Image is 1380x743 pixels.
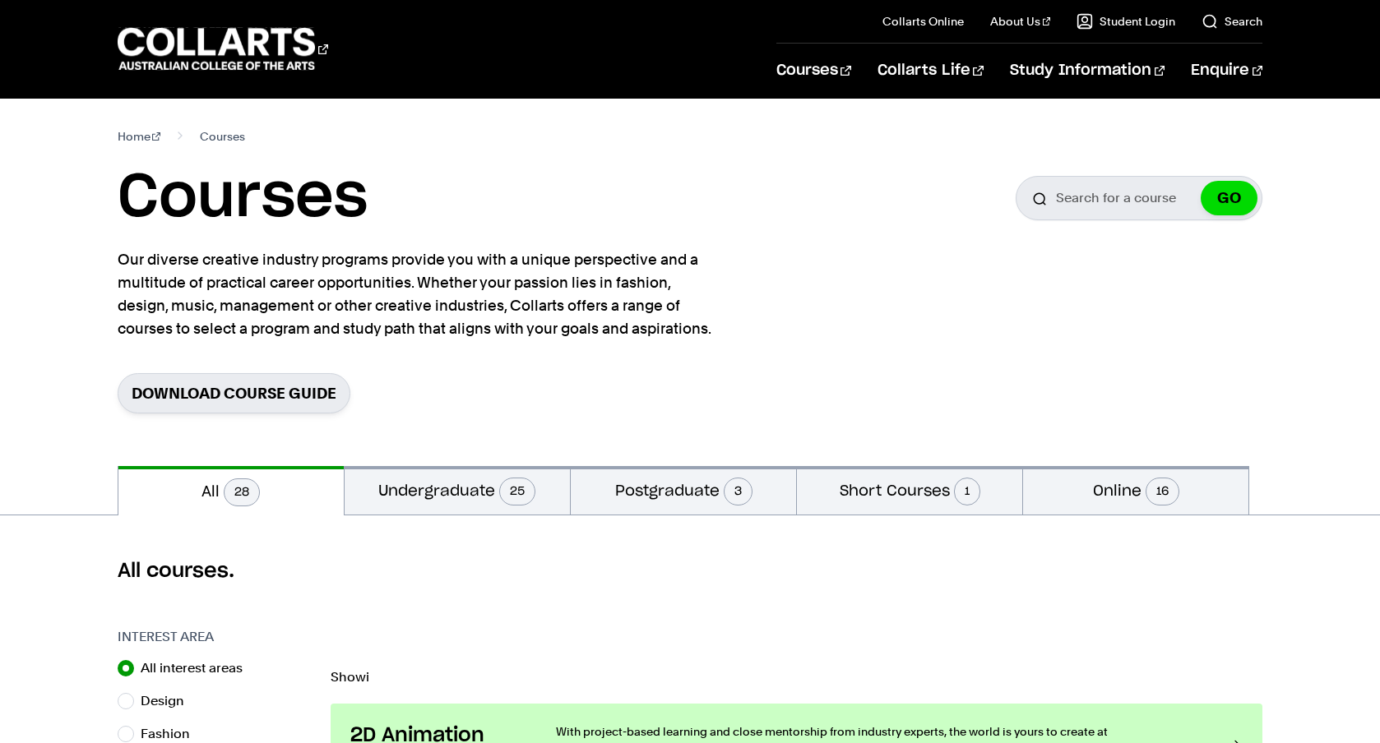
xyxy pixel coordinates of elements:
[141,690,197,713] label: Design
[118,248,718,340] p: Our diverse creative industry programs provide you with a unique perspective and a multitude of p...
[1016,176,1262,220] input: Search for a course
[499,478,535,505] span: 25
[118,373,350,413] a: Download Course Guide
[331,671,1263,684] p: Showi
[141,657,256,680] label: All interest areas
[1146,478,1179,505] span: 16
[118,25,328,72] div: Go to homepage
[776,44,851,98] a: Courses
[797,466,1022,515] button: Short Courses1
[118,466,344,515] button: All28
[1202,13,1262,30] a: Search
[1191,44,1262,98] a: Enquire
[118,627,314,647] h3: Interest Area
[990,13,1051,30] a: About Us
[571,466,796,515] button: Postgraduate3
[118,558,1263,584] h2: All courses.
[1077,13,1175,30] a: Student Login
[118,125,161,148] a: Home
[200,125,245,148] span: Courses
[118,161,368,235] h1: Courses
[1201,181,1257,215] button: GO
[954,478,980,505] span: 1
[878,44,984,98] a: Collarts Life
[724,478,753,505] span: 3
[224,478,260,506] span: 28
[882,13,964,30] a: Collarts Online
[1010,44,1165,98] a: Study Information
[1023,466,1248,515] button: Online16
[345,466,570,515] button: Undergraduate25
